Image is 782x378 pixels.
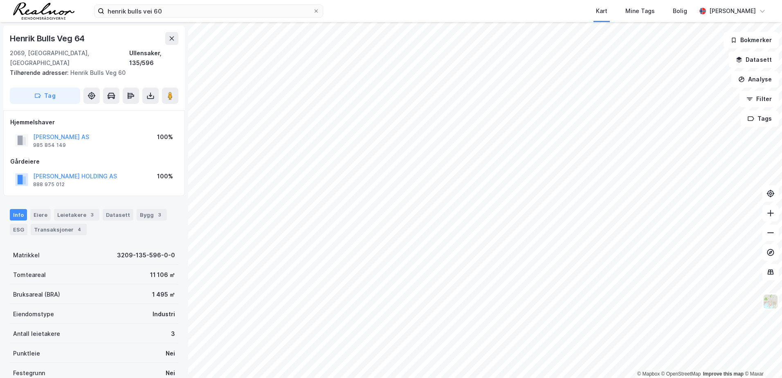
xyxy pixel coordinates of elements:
div: Info [10,209,27,220]
div: 3 [155,211,164,219]
a: Improve this map [703,371,744,377]
div: 888 975 012 [33,181,65,188]
div: Eiere [30,209,51,220]
div: 985 854 149 [33,142,66,148]
div: Antall leietakere [13,329,60,339]
div: 100% [157,132,173,142]
a: Mapbox [637,371,660,377]
div: 11 106 ㎡ [150,270,175,280]
div: Ullensaker, 135/596 [129,48,178,68]
button: Bokmerker [724,32,779,48]
div: 3209-135-596-0-0 [117,250,175,260]
div: Bruksareal (BRA) [13,290,60,299]
div: 2069, [GEOGRAPHIC_DATA], [GEOGRAPHIC_DATA] [10,48,129,68]
div: Kontrollprogram for chat [741,339,782,378]
div: Bygg [137,209,167,220]
div: Eiendomstype [13,309,54,319]
div: 1 495 ㎡ [152,290,175,299]
iframe: Chat Widget [741,339,782,378]
button: Filter [739,91,779,107]
div: Kart [596,6,607,16]
img: realnor-logo.934646d98de889bb5806.png [13,2,74,20]
div: Transaksjoner [31,224,87,235]
button: Analyse [731,71,779,88]
div: Leietakere [54,209,99,220]
div: Datasett [103,209,133,220]
div: Gårdeiere [10,157,178,166]
div: Nei [166,349,175,358]
input: Søk på adresse, matrikkel, gårdeiere, leietakere eller personer [104,5,313,17]
div: 4 [75,225,83,234]
div: Mine Tags [625,6,655,16]
div: 3 [171,329,175,339]
span: Tilhørende adresser: [10,69,70,76]
div: Henrik Bulls Veg 60 [10,68,172,78]
a: OpenStreetMap [661,371,701,377]
div: 100% [157,171,173,181]
button: Tags [741,110,779,127]
img: Z [763,294,778,309]
button: Datasett [729,52,779,68]
div: [PERSON_NAME] [709,6,756,16]
div: Nei [166,368,175,378]
div: Punktleie [13,349,40,358]
div: Industri [153,309,175,319]
button: Tag [10,88,80,104]
div: Matrikkel [13,250,40,260]
div: Hjemmelshaver [10,117,178,127]
div: Tomteareal [13,270,46,280]
div: ESG [10,224,27,235]
div: 3 [88,211,96,219]
div: Bolig [673,6,687,16]
div: Henrik Bulls Veg 64 [10,32,86,45]
div: Festegrunn [13,368,45,378]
